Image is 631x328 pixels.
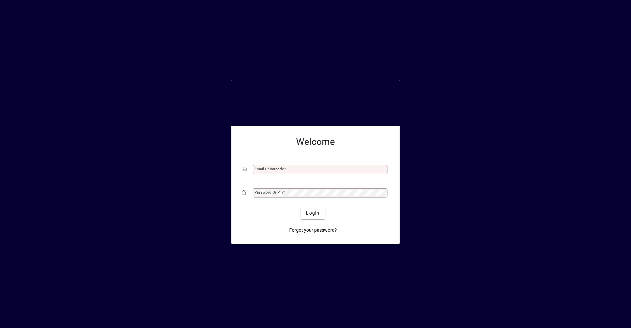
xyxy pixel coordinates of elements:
[254,167,284,171] mat-label: Email or Barcode
[287,224,339,236] a: Forgot your password?
[242,136,389,148] h2: Welcome
[306,210,319,217] span: Login
[289,227,337,234] span: Forgot your password?
[301,207,325,219] button: Login
[254,190,283,195] mat-label: Password or Pin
